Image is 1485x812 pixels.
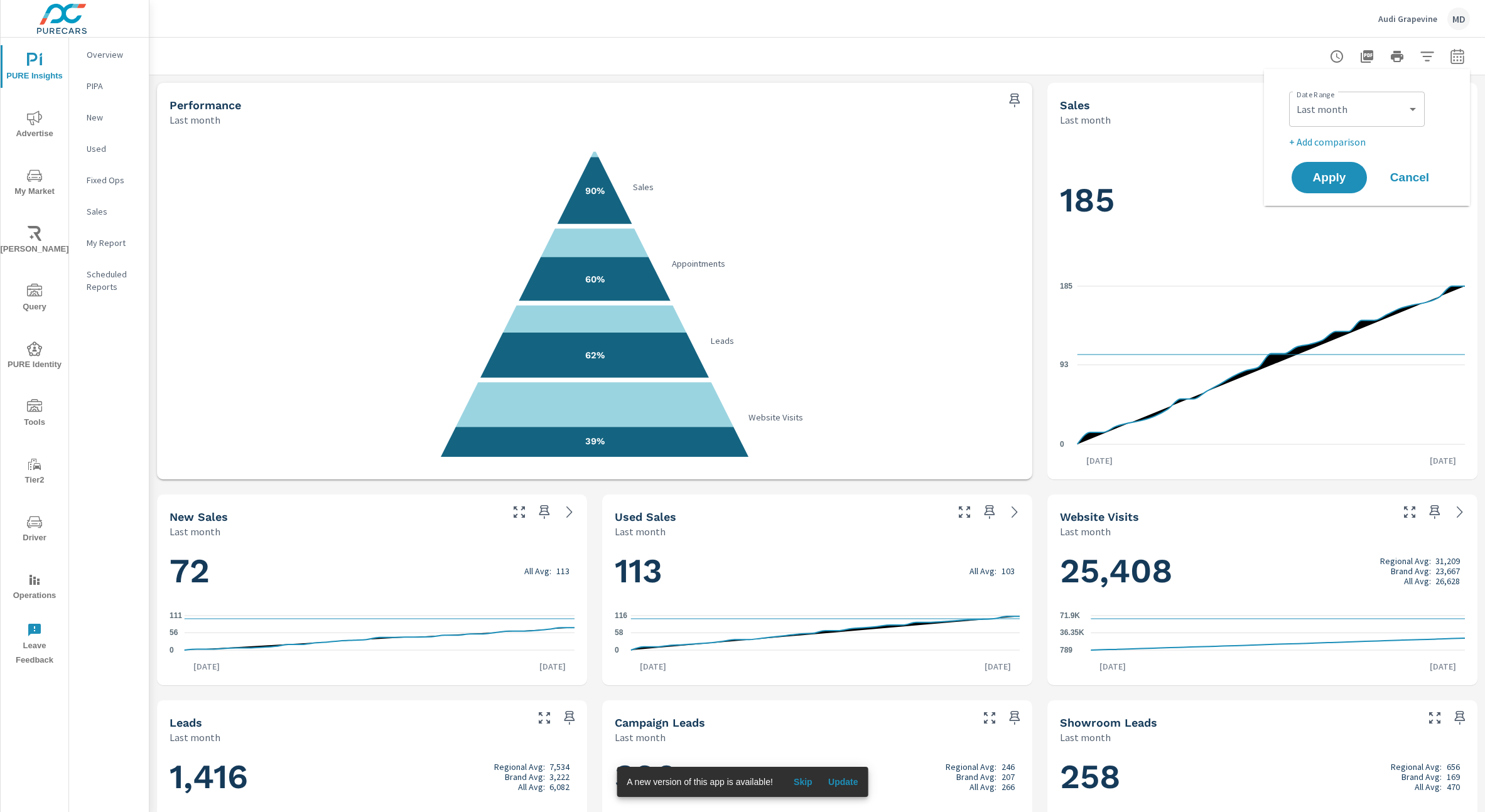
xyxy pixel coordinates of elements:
div: Scheduled Reports [69,265,149,296]
p: [DATE] [185,660,229,673]
button: Make Fullscreen [1425,708,1445,728]
span: Operations [4,572,65,603]
p: [DATE] [1421,454,1465,467]
span: Save this to your personalized report [1005,90,1025,110]
h1: 185 [1060,179,1465,222]
p: Brand Avg: [1401,772,1442,782]
span: [PERSON_NAME] [4,226,65,257]
div: PIPA [69,77,149,95]
a: See more details in report [1450,502,1470,522]
p: All Avg: [518,782,545,792]
p: Last month [1060,730,1111,745]
p: Scheduled Reports [87,268,139,293]
button: Print Report [1385,44,1410,69]
p: [DATE] [631,660,675,673]
h5: Sales [1060,99,1090,112]
text: 60% [585,274,605,285]
p: All Avg: [1415,782,1442,792]
span: A new version of this app is available! [627,777,773,787]
p: Regional Avg: [1380,556,1431,566]
p: All Avg: [524,566,551,576]
span: Save this to your personalized report [1005,708,1025,728]
span: PURE Identity [4,341,65,372]
button: Make Fullscreen [980,708,1000,728]
p: Used [87,142,139,155]
text: 62% [585,350,605,361]
p: Last month [1060,112,1111,127]
div: nav menu [1,38,68,673]
text: 90% [585,185,605,196]
p: Regional Avg: [946,762,996,772]
p: Regional Avg: [1391,762,1442,772]
p: 470 [1447,782,1460,792]
span: PURE Insights [4,53,65,83]
button: Make Fullscreen [509,502,529,522]
p: [DATE] [531,660,575,673]
p: PIPA [87,80,139,92]
div: Overview [69,45,149,64]
div: Sales [69,202,149,221]
text: Sales [633,181,654,193]
h1: 258 [1060,756,1465,798]
p: 23,667 [1435,566,1460,576]
text: 116 [615,611,627,620]
button: Select Date Range [1445,44,1470,69]
span: Save this to your personalized report [980,502,1000,522]
div: Fixed Ops [69,171,149,190]
button: Cancel [1372,162,1447,193]
p: Brand Avg: [1391,566,1431,576]
text: 36.35K [1060,629,1084,638]
p: New [87,111,139,124]
p: Last month [170,524,220,539]
h5: Leads [170,716,202,729]
text: 93 [1060,361,1069,370]
text: Appointments [672,258,725,269]
text: 185 [1060,282,1072,291]
h5: Used Sales [615,510,676,523]
p: 656 [1447,762,1460,772]
text: 39% [585,435,605,447]
h5: New Sales [170,510,228,523]
button: Update [823,772,863,792]
p: All Avg: [969,782,996,792]
p: Overview [87,48,139,61]
span: Update [828,776,858,788]
p: Fixed Ops [87,174,139,186]
div: Used [69,139,149,158]
text: 789 [1060,646,1072,654]
p: 7,534 [549,762,570,772]
span: Save this to your personalized report [534,502,554,522]
text: 56 [170,628,178,637]
p: [DATE] [976,660,1020,673]
p: Last month [170,730,220,745]
span: Tier2 [4,457,65,488]
div: MD [1447,8,1470,30]
p: Sales [87,205,139,218]
span: Cancel [1385,172,1435,183]
text: 0 [1060,440,1064,449]
p: [DATE] [1077,454,1121,467]
text: Website Visits [748,412,803,423]
p: Last month [615,730,666,745]
button: "Export Report to PDF" [1354,44,1380,69]
span: Apply [1304,172,1354,183]
text: 71.9K [1060,611,1080,620]
p: 31,209 [1435,556,1460,566]
p: Brand Avg: [956,772,996,782]
button: Make Fullscreen [534,708,554,728]
p: Brand Avg: [505,772,545,782]
p: Last month [615,524,666,539]
p: Last month [170,112,220,127]
button: Make Fullscreen [954,502,975,522]
p: Last month [1060,524,1111,539]
p: 246 [1002,762,1015,772]
p: All Avg: [969,566,996,576]
p: My Report [87,237,139,249]
h1: 72 [170,550,575,592]
text: 0 [615,646,619,654]
h1: 326 [615,756,1020,798]
span: Save this to your personalized report [1450,708,1470,728]
span: Skip [788,776,818,788]
text: 58 [615,628,624,637]
div: New [69,108,149,127]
